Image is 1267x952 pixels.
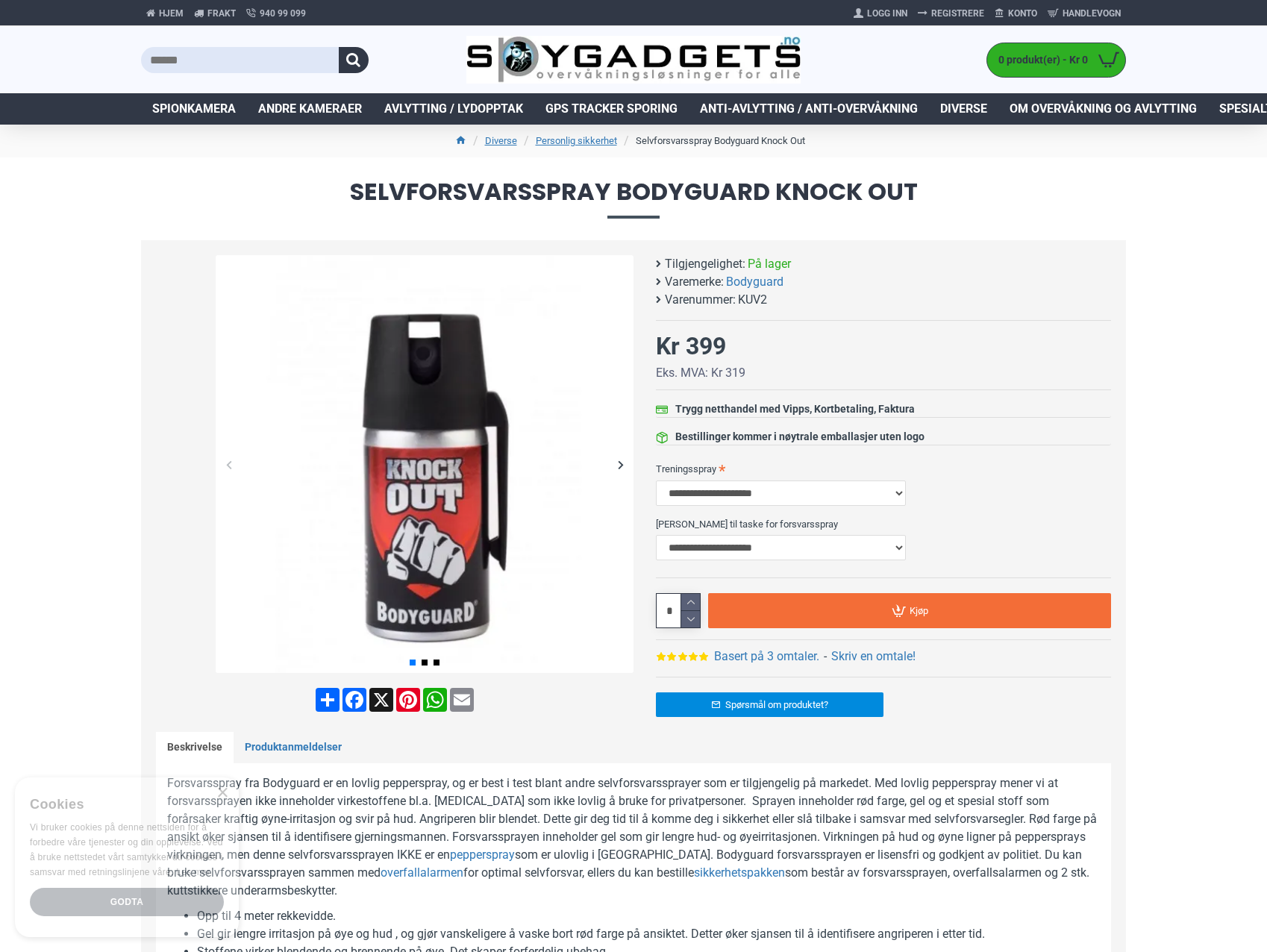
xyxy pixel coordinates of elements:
[665,255,745,273] b: Tilgjengelighet:
[675,401,915,417] div: Trygg netthandel med Vipps, Kortbetaling, Faktura
[1008,7,1037,20] span: Konto
[700,100,918,118] span: Anti-avlytting / Anti-overvåkning
[1042,1,1126,25] a: Handlevogn
[931,7,984,20] span: Registrere
[216,255,633,673] img: Forsvarsspray - Lovlig Pepperspray - SpyGadgets.no
[910,606,928,616] span: Kjøp
[665,291,736,309] b: Varenummer:
[545,100,678,118] span: GPS Tracker Sporing
[689,93,929,125] a: Anti-avlytting / Anti-overvåkning
[384,100,523,118] span: Avlytting / Lydopptak
[831,648,916,666] a: Skriv en omtale!
[824,649,827,663] b: -
[656,692,883,717] a: Spørsmål om produktet?
[30,822,223,877] span: Vi bruker cookies på denne nettsiden for å forbedre våre tjenester og din opplevelse. Ved å bruke...
[216,451,242,477] div: Previous slide
[141,180,1126,218] span: Selvforsvarsspray Bodyguard Knock Out
[665,273,724,291] b: Varemerke:
[247,93,373,125] a: Andre kameraer
[207,7,236,20] span: Frakt
[1010,100,1197,118] span: Om overvåkning og avlytting
[534,93,689,125] a: GPS Tracker Sporing
[197,925,1100,943] li: Gel gir lengre irritasjon på øye og hud , og gjør vanskeligere å vaske bort rød farge på ansiktet...
[867,7,907,20] span: Logg Inn
[940,100,987,118] span: Diverse
[30,888,224,916] div: Godta
[260,7,306,20] span: 940 99 099
[726,273,783,291] a: Bodyguard
[466,36,801,84] img: SpyGadgets.no
[368,688,395,712] a: X
[998,93,1208,125] a: Om overvåkning og avlytting
[381,864,463,882] a: overfallalarmen
[450,846,515,864] a: pepperspray
[234,732,353,763] a: Produktanmeldelser
[156,732,234,763] a: Beskrivelse
[197,907,1100,925] li: Opp til 4 meter rekkevidde.
[714,648,819,666] a: Basert på 3 omtaler.
[694,864,785,882] a: sikkerhetspakken
[656,457,1111,480] label: Treningsspray
[176,867,210,877] a: Les mer, opens a new window
[448,688,475,712] a: Email
[422,660,428,666] span: Go to slide 2
[341,688,368,712] a: Facebook
[422,688,448,712] a: WhatsApp
[30,789,214,821] div: Cookies
[395,688,422,712] a: Pinterest
[141,93,247,125] a: Spionkamera
[373,93,534,125] a: Avlytting / Lydopptak
[536,134,617,148] a: Personlig sikkerhet
[913,1,989,25] a: Registrere
[485,134,517,148] a: Diverse
[434,660,439,666] span: Go to slide 3
[410,660,416,666] span: Go to slide 1
[989,1,1042,25] a: Konto
[929,93,998,125] a: Diverse
[1063,7,1121,20] span: Handlevogn
[675,429,925,445] div: Bestillinger kommer i nøytrale emballasjer uten logo
[216,788,228,799] div: Close
[748,255,791,273] span: På lager
[258,100,362,118] span: Andre kameraer
[152,100,236,118] span: Spionkamera
[167,774,1100,900] p: Forsvarsspray fra Bodyguard er en lovlig pepperspray, og er best i test blant andre selvforsvarss...
[987,43,1125,77] a: 0 produkt(er) - Kr 0
[656,512,1111,536] label: [PERSON_NAME] til taske for forsvarsspray
[607,451,633,477] div: Next slide
[738,291,767,309] span: KUV2
[987,52,1092,68] span: 0 produkt(er) - Kr 0
[314,688,341,712] a: Share
[656,328,726,364] div: Kr 399
[159,7,184,20] span: Hjem
[848,1,913,25] a: Logg Inn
